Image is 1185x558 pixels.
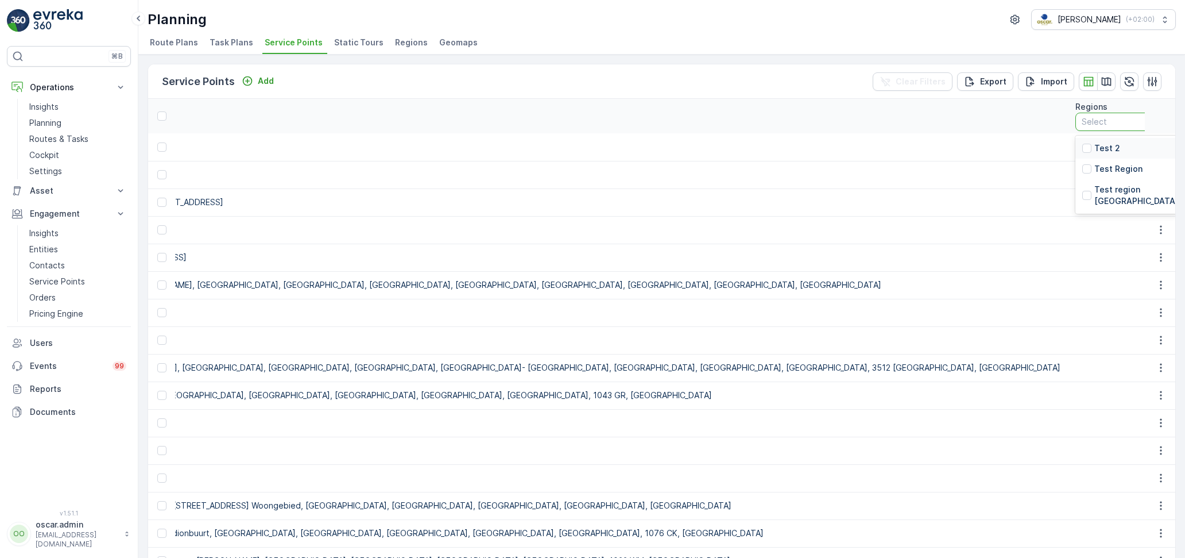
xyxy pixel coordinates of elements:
p: 52.374576, 4.914619 [87,417,1064,429]
p: Documents [30,406,126,418]
a: Pricing Engine [25,306,131,322]
p: Users [30,337,126,349]
a: Insights [25,225,131,241]
p: 151, Kingsfordweg, [GEOGRAPHIC_DATA], [GEOGRAPHIC_DATA], [GEOGRAPHIC_DATA], [GEOGRAPHIC_DATA], [G... [87,390,1064,401]
div: Toggle Row Selected [157,225,166,234]
p: Service Points [162,74,235,90]
p: Pricing Engine [29,308,83,320]
a: Documents [7,401,131,424]
p: [STREET_ADDRESS] [87,307,1064,318]
p: 300, Stadionplein, Stadionbuurt, [GEOGRAPHIC_DATA], [GEOGRAPHIC_DATA], [GEOGRAPHIC_DATA], [GEOGRA... [87,528,1064,539]
p: Engagement [30,208,108,220]
button: Import [1018,72,1074,91]
div: Toggle Row Selected [157,474,166,483]
a: Service Points [25,274,131,290]
span: Geomaps [439,37,478,48]
button: OOoscar.admin[EMAIL_ADDRESS][DOMAIN_NAME] [7,519,131,549]
p: oscar.admin [36,519,118,530]
p: Test Region [1094,163,1143,175]
a: Routes & Tasks [25,131,131,147]
p: Wijde [STREET_ADDRESS] [87,252,1064,263]
p: Events [30,360,106,372]
a: Reports [7,378,131,401]
button: [PERSON_NAME](+02:00) [1031,9,1176,30]
div: Toggle Row Selected [157,198,166,207]
div: Toggle Row Selected [157,529,166,538]
a: Cockpit [25,147,131,163]
p: ⌘B [111,52,123,61]
a: Events99 [7,355,131,378]
p: Insights [29,228,59,239]
div: Toggle Row Selected [157,253,166,262]
span: Regions [395,37,428,48]
p: Export [980,76,1006,87]
a: Users [7,332,131,355]
div: Toggle Row Selected [157,170,166,179]
p: Reports [30,383,126,395]
button: Clear Filters [873,72,952,91]
p: 99 [115,361,124,371]
div: Toggle Row Selected [157,308,166,317]
div: Toggle Row Selected [157,446,166,455]
p: Planning [29,117,61,129]
p: Planning [148,10,207,29]
a: Settings [25,163,131,179]
p: Gebouw 003H, [STREET_ADDRESS] [87,197,1064,208]
p: Test region [GEOGRAPHIC_DATA] [1094,184,1178,207]
p: Orders [29,292,56,303]
p: Contacts [29,260,65,271]
img: logo_light-DOdMpM7g.png [33,9,83,32]
p: Operations [30,82,108,93]
p: Service Points [29,276,85,287]
p: ( +02:00 ) [1126,15,1155,24]
p: Regions [1075,101,1107,113]
span: Task Plans [210,37,253,48]
span: v 1.51.1 [7,510,131,517]
p: [EMAIL_ADDRESS][DOMAIN_NAME] [36,530,118,549]
p: Routes & Tasks [29,133,88,145]
img: logo [7,9,30,32]
div: Toggle Row Selected [157,336,166,345]
p: Settings [29,166,62,177]
p: 52.372193, 4.916746 [87,445,1064,456]
div: OO [10,525,28,543]
p: [PERSON_NAME] [1058,14,1121,25]
button: Export [957,72,1013,91]
button: Asset [7,179,131,202]
div: Toggle Row Selected [157,391,166,400]
p: [GEOGRAPHIC_DATA], [STREET_ADDRESS] Woongebied, [GEOGRAPHIC_DATA], [GEOGRAPHIC_DATA], [GEOGRAPHIC... [87,500,1064,511]
p: [STREET_ADDRESS] [87,334,1064,346]
p: Asset [30,185,108,197]
button: Operations [7,76,131,99]
span: Static Tours [334,37,384,48]
p: Import [1041,76,1067,87]
img: basis-logo_rgb2x.png [1036,13,1053,26]
div: Toggle Row Selected [157,418,166,428]
div: Toggle Row Selected [157,143,166,152]
a: Planning [25,115,131,131]
p: [STREET_ADDRESS] [87,472,1064,484]
div: Toggle Row Selected [157,280,166,290]
div: Toggle Row Selected [157,363,166,372]
button: Engagement [7,202,131,225]
span: Route Plans [150,37,198,48]
button: Add [237,74,278,88]
p: 3, [GEOGRAPHIC_DATA], [GEOGRAPHIC_DATA], [GEOGRAPHIC_DATA], [GEOGRAPHIC_DATA], [GEOGRAPHIC_DATA]-... [87,362,1064,374]
p: Entities [29,244,58,255]
p: [STREET_ADDRESS] [87,169,1064,180]
span: Service Points [265,37,323,48]
p: Test 2 [1094,143,1120,154]
a: Insights [25,99,131,115]
p: [STREET_ADDRESS] [87,224,1064,236]
a: Orders [25,290,131,306]
p: 38, Eerste [PERSON_NAME], [GEOGRAPHIC_DATA], [GEOGRAPHIC_DATA], [GEOGRAPHIC_DATA], [GEOGRAPHIC_DA... [87,279,1064,291]
p: Select [1082,116,1161,128]
p: [STREET_ADDRESS] [87,141,1064,153]
p: Insights [29,101,59,113]
p: Clear Filters [896,76,946,87]
div: Toggle Row Selected [157,501,166,510]
a: Entities [25,241,131,257]
p: Cockpit [29,149,59,161]
p: Add [258,75,274,87]
a: Contacts [25,257,131,274]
